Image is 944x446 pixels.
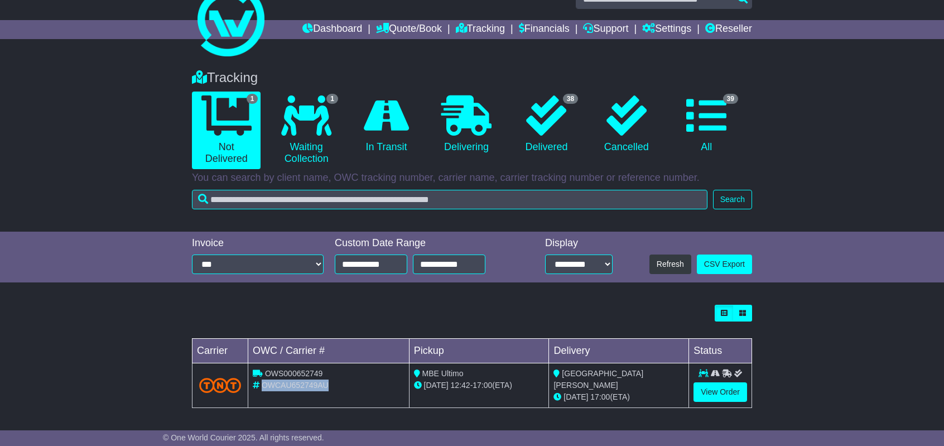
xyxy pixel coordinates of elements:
span: 17:00 [590,392,610,401]
a: In Transit [352,92,421,157]
div: Custom Date Range [335,237,514,250]
button: Refresh [649,255,691,274]
a: Financials [519,20,570,39]
td: Carrier [192,339,248,363]
a: 1 Not Delivered [192,92,261,169]
span: [GEOGRAPHIC_DATA][PERSON_NAME] [553,369,643,390]
img: TNT_Domestic.png [199,378,241,393]
div: Tracking [186,70,758,86]
div: - (ETA) [414,380,545,391]
div: Display [545,237,613,250]
span: 38 [563,94,578,104]
a: View Order [693,382,747,402]
a: 38 Delivered [512,92,581,157]
span: 39 [723,94,738,104]
span: 1 [326,94,338,104]
span: [DATE] [563,392,588,401]
a: Reseller [705,20,752,39]
a: 1 Waiting Collection [272,92,340,169]
a: Dashboard [302,20,362,39]
p: You can search by client name, OWC tracking number, carrier name, carrier tracking number or refe... [192,172,752,184]
span: [DATE] [424,381,449,390]
a: Delivering [432,92,500,157]
span: 12:42 [451,381,470,390]
span: 17:00 [473,381,492,390]
td: Pickup [409,339,549,363]
a: Settings [642,20,691,39]
span: OWCAU652749AU [262,381,329,390]
div: (ETA) [553,391,684,403]
span: © One World Courier 2025. All rights reserved. [163,433,324,442]
td: Delivery [549,339,689,363]
td: Status [689,339,752,363]
button: Search [713,190,752,209]
a: Tracking [456,20,505,39]
a: CSV Export [697,255,752,274]
a: Quote/Book [376,20,442,39]
a: 39 All [672,92,741,157]
span: MBE Ultimo [422,369,464,378]
span: OWS000652749 [265,369,323,378]
a: Cancelled [592,92,661,157]
div: Invoice [192,237,324,250]
td: OWC / Carrier # [248,339,410,363]
span: 1 [247,94,258,104]
a: Support [583,20,628,39]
